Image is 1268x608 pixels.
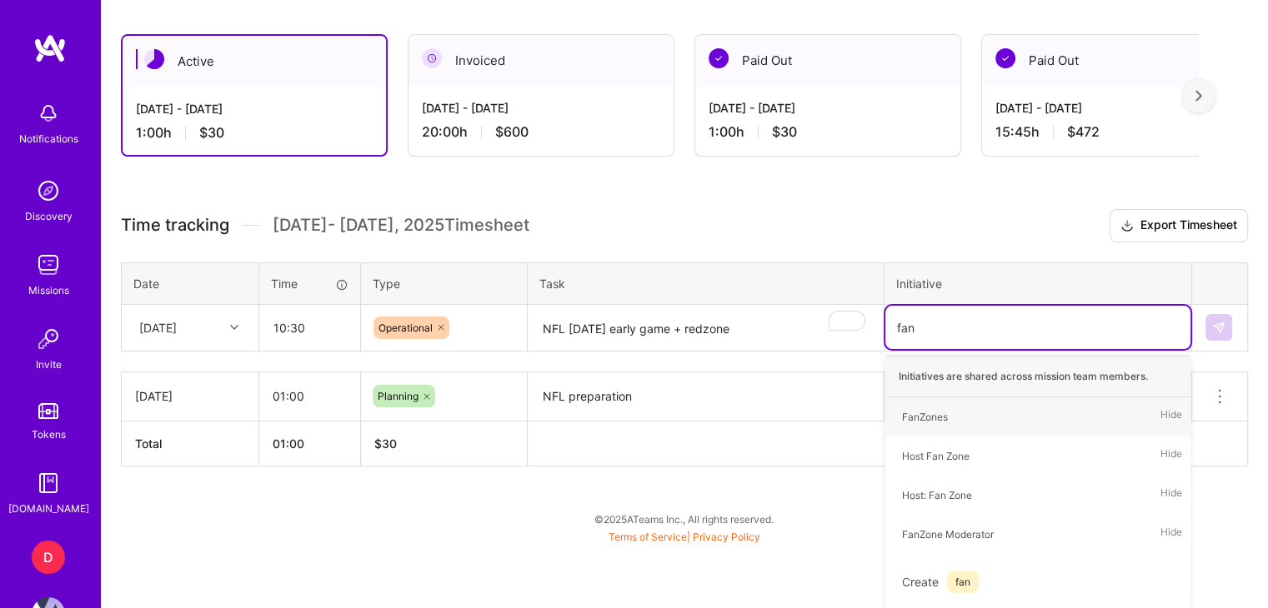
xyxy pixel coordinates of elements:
[199,124,224,142] span: $30
[271,275,348,292] div: Time
[422,123,660,141] div: 20:00 h
[259,421,361,466] th: 01:00
[709,48,729,68] img: Paid Out
[136,100,373,117] div: [DATE] - [DATE]
[902,486,972,504] div: Host: Fan Zone
[32,426,66,443] div: Tokens
[609,531,687,543] a: Terms of Service
[693,531,760,543] a: Privacy Policy
[995,99,1234,117] div: [DATE] - [DATE]
[25,207,73,225] div: Discovery
[609,531,760,543] span: |
[123,36,386,87] div: Active
[408,35,674,86] div: Invoiced
[136,124,373,142] div: 1:00 h
[885,356,1190,397] div: Initiatives are shared across mission team members.
[894,562,1182,601] div: Create
[28,541,69,574] a: D
[772,123,797,141] span: $30
[709,123,947,141] div: 1:00 h
[33,33,67,63] img: logo
[1160,484,1182,506] span: Hide
[32,466,65,500] img: guide book
[32,248,65,282] img: teamwork
[1110,209,1248,242] button: Export Timesheet
[1160,523,1182,546] span: Hide
[28,282,69,299] div: Missions
[378,390,418,402] span: Planning
[32,541,65,574] div: D
[495,123,529,141] span: $600
[121,215,229,236] span: Time tracking
[1067,123,1100,141] span: $472
[1160,445,1182,467] span: Hide
[902,408,948,426] div: FanZones
[122,262,259,304] th: Date
[695,35,960,86] div: Paid Out
[529,374,882,420] textarea: NFL preparation
[1212,321,1225,334] img: Submit
[709,99,947,117] div: [DATE] - [DATE]
[36,356,62,373] div: Invite
[378,321,433,334] span: Operational
[982,35,1247,86] div: Paid Out
[230,323,238,331] i: icon Chevron
[144,49,164,69] img: Active
[32,97,65,130] img: bell
[19,130,78,147] div: Notifications
[902,447,970,465] div: Host Fan Zone
[135,387,245,405] div: [DATE]
[947,571,979,593] span: fan
[902,526,994,543] div: FanZone Moderator
[259,374,360,418] input: HH:MM
[32,322,65,356] img: Invite
[896,275,1180,292] div: Initiative
[8,500,89,517] div: [DOMAIN_NAME]
[528,262,885,304] th: Task
[422,48,442,68] img: Invoiced
[38,403,58,419] img: tokens
[139,319,177,336] div: [DATE]
[995,123,1234,141] div: 15:45 h
[374,436,397,451] span: $ 30
[122,421,259,466] th: Total
[361,262,528,304] th: Type
[1160,406,1182,428] span: Hide
[529,306,882,351] textarea: To enrich screen reader interactions, please activate Accessibility in Grammarly extension settings
[100,498,1268,540] div: © 2025 ATeams Inc., All rights reserved.
[32,174,65,207] img: discovery
[1195,90,1202,102] img: right
[1120,217,1134,235] i: icon Download
[260,306,359,350] input: HH:MM
[273,215,529,236] span: [DATE] - [DATE] , 2025 Timesheet
[422,99,660,117] div: [DATE] - [DATE]
[995,48,1015,68] img: Paid Out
